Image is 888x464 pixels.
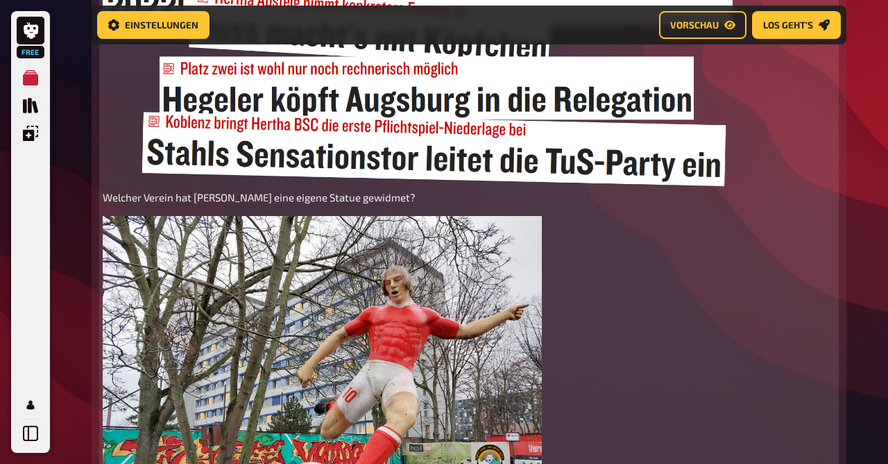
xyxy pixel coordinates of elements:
span: Vorschau [670,20,719,30]
a: Quiz Sammlung [17,92,44,119]
a: Profil [17,391,44,419]
button: Los geht's [752,11,841,39]
a: Einblendungen [17,119,44,147]
span: Welcher Verein hat [PERSON_NAME] eine eigene Statue gewidmet? [103,191,416,204]
button: Einstellungen [97,11,210,39]
button: Vorschau [659,11,746,39]
span: Einstellungen [125,20,198,30]
span: Free [18,48,43,56]
span: Los geht's [763,20,813,30]
a: Meine Quizze [17,64,44,92]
